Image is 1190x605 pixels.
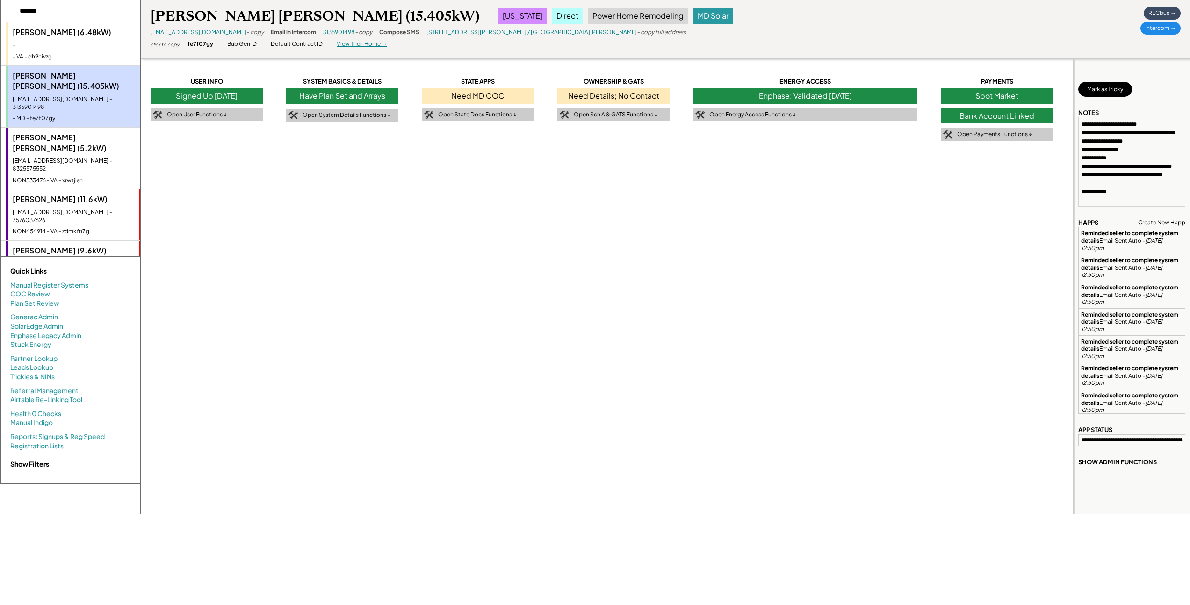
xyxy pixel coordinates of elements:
[574,111,658,119] div: Open Sch A & GATS Functions ↓
[379,29,419,36] div: Compose SMS
[10,372,55,382] a: Trickies & NINs
[1081,338,1179,353] strong: Reminded seller to complete system details
[695,111,705,119] img: tool-icon.png
[1081,230,1179,244] strong: Reminded seller to complete system details
[246,29,264,36] div: - copy
[1078,82,1132,97] button: Mark as Tricky
[10,432,105,441] a: Reports: Signups & Reg Speed
[13,194,135,204] div: [PERSON_NAME] (11.6kW)
[151,77,263,86] div: USER INFO
[1081,311,1179,325] strong: Reminded seller to complete system details
[10,460,49,468] strong: Show Filters
[693,88,917,103] div: Enphase: Validated [DATE]
[10,441,64,451] a: Registration Lists
[13,132,136,153] div: [PERSON_NAME] [PERSON_NAME] (5.2kW)
[286,88,398,103] div: Have Plan Set and Arrays
[13,228,135,236] div: NON454914 - VA - zdmkfn7g
[1078,425,1112,434] div: APP STATUS
[557,77,670,86] div: OWNERSHIP & GATS
[13,209,135,224] div: [EMAIL_ADDRESS][DOMAIN_NAME] - 7576037626
[426,29,637,36] a: [STREET_ADDRESS][PERSON_NAME] / [GEOGRAPHIC_DATA][PERSON_NAME]
[13,177,136,185] div: NON533476 - VA - xrwtjlsn
[153,111,162,119] img: tool-icon.png
[151,88,263,103] div: Signed Up [DATE]
[151,41,180,48] div: click to copy:
[167,111,227,119] div: Open User Functions ↓
[13,27,136,37] div: [PERSON_NAME] (6.48kW)
[10,312,58,322] a: Generac Admin
[13,245,135,256] div: [PERSON_NAME] (9.6kW)
[13,53,136,61] div: - VA - dh9nivzg
[498,8,547,23] div: [US_STATE]
[1081,372,1163,387] em: [DATE] 12:50pm
[10,418,53,427] a: Manual Indigo
[10,322,63,331] a: SolarEdge Admin
[13,71,136,92] div: [PERSON_NAME] [PERSON_NAME] (15.405kW)
[1081,311,1183,333] div: Email Sent Auto -
[941,108,1053,123] div: Bank Account Linked
[10,331,81,340] a: Enphase Legacy Admin
[1081,257,1179,271] strong: Reminded seller to complete system details
[1081,291,1163,306] em: [DATE] 12:50pm
[637,29,686,36] div: - copy full address
[438,111,517,119] div: Open State Docs Functions ↓
[1081,392,1183,414] div: Email Sent Auto -
[271,40,323,48] div: Default Contract ID
[709,111,796,119] div: Open Energy Access Functions ↓
[943,130,952,139] img: tool-icon.png
[227,40,257,48] div: Bub Gen ID
[10,386,79,396] a: Referral Management
[151,29,246,36] a: [EMAIL_ADDRESS][DOMAIN_NAME]
[13,157,136,173] div: [EMAIL_ADDRESS][DOMAIN_NAME] - 8325575552
[1140,22,1181,35] div: Intercom →
[552,8,583,23] div: Direct
[151,7,479,25] div: [PERSON_NAME] [PERSON_NAME] (15.405kW)
[337,40,387,48] div: View Their Home →
[303,111,391,119] div: Open System Details Functions ↓
[286,77,398,86] div: SYSTEM BASICS & DETAILS
[1081,345,1163,360] em: [DATE] 12:50pm
[288,111,298,120] img: tool-icon.png
[941,77,1053,86] div: PAYMENTS
[10,281,88,290] a: Manual Register Systems
[1078,218,1098,227] div: HAPPS
[10,363,53,372] a: Leads Lookup
[557,88,670,103] div: Need Details; No Contact
[13,115,136,122] div: - MD - fe7f07gy
[1081,392,1179,406] strong: Reminded seller to complete system details
[422,88,534,103] div: Need MD COC
[10,409,61,418] a: Health 0 Checks
[10,354,58,363] a: Partner Lookup
[422,77,534,86] div: STATE APPS
[1078,458,1157,466] div: SHOW ADMIN FUNCTIONS
[424,111,433,119] img: tool-icon.png
[693,77,917,86] div: ENERGY ACCESS
[1138,219,1185,227] div: Create New Happ
[323,29,355,36] a: 3135901498
[1081,237,1163,252] em: [DATE] 12:50pm
[10,299,59,308] a: Plan Set Review
[693,8,733,23] div: MD Solar
[1144,7,1181,20] div: RECbus →
[271,29,316,36] div: Email in Intercom
[941,88,1053,103] div: Spot Market
[1081,365,1179,379] strong: Reminded seller to complete system details
[10,340,51,349] a: Stuck Energy
[1081,264,1163,279] em: [DATE] 12:50pm
[1081,284,1179,298] strong: Reminded seller to complete system details
[1081,399,1163,414] em: [DATE] 12:50pm
[1081,230,1183,252] div: Email Sent Auto -
[957,130,1032,138] div: Open Payments Functions ↓
[588,8,688,23] div: Power Home Remodeling
[1078,108,1099,117] div: NOTES
[1081,338,1183,360] div: Email Sent Auto -
[1081,318,1163,332] em: [DATE] 12:50pm
[560,111,569,119] img: tool-icon.png
[1081,257,1183,279] div: Email Sent Auto -
[10,266,104,276] div: Quick Links
[13,41,136,49] div: -
[10,395,82,404] a: Airtable Re-Linking Tool
[1081,365,1183,387] div: Email Sent Auto -
[1081,284,1183,306] div: Email Sent Auto -
[355,29,372,36] div: - copy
